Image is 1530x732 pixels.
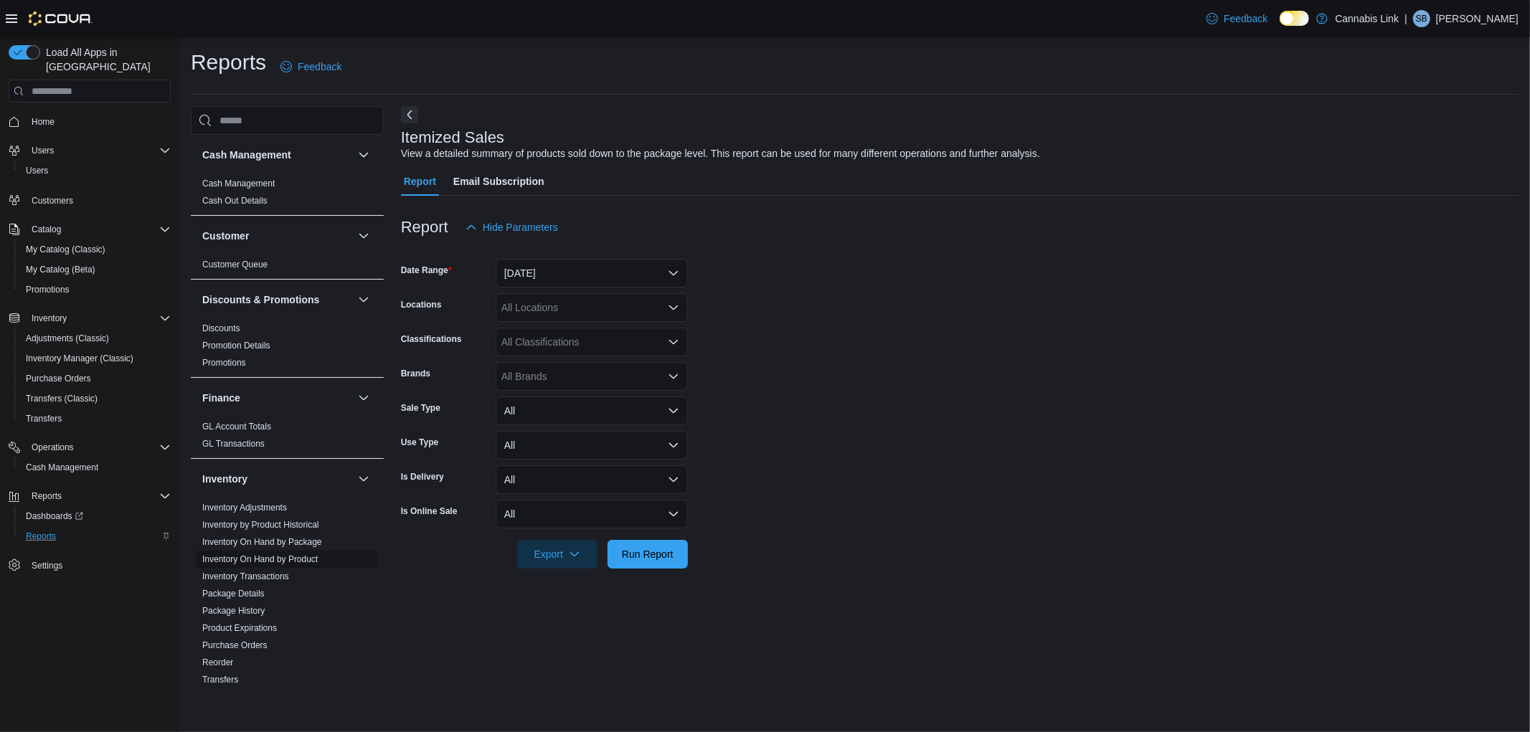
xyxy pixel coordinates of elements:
[20,281,75,298] a: Promotions
[14,457,176,477] button: Cash Management
[20,528,62,545] a: Reports
[355,291,372,308] button: Discounts & Promotions
[1416,10,1427,27] span: SB
[202,589,265,599] a: Package Details
[202,472,247,486] h3: Inventory
[32,195,73,206] span: Customers
[202,178,275,189] span: Cash Management
[26,310,171,327] span: Inventory
[355,389,372,407] button: Finance
[202,640,268,651] span: Purchase Orders
[26,192,79,209] a: Customers
[202,605,265,617] span: Package History
[202,571,289,582] span: Inventory Transactions
[20,410,67,427] a: Transfers
[202,571,289,581] a: Inventory Transactions
[20,330,171,347] span: Adjustments (Classic)
[1201,4,1273,33] a: Feedback
[1413,10,1430,27] div: Shawn Benny
[26,488,171,505] span: Reports
[401,368,430,379] label: Brands
[202,536,322,548] span: Inventory On Hand by Package
[26,557,68,574] a: Settings
[401,333,462,345] label: Classifications
[20,162,54,179] a: Users
[202,195,268,206] span: Cash Out Details
[14,526,176,546] button: Reports
[14,328,176,348] button: Adjustments (Classic)
[3,555,176,576] button: Settings
[496,431,688,460] button: All
[401,437,438,448] label: Use Type
[32,490,62,502] span: Reports
[202,640,268,650] a: Purchase Orders
[20,241,171,258] span: My Catalog (Classic)
[401,106,418,123] button: Next
[26,393,98,404] span: Transfers (Classic)
[668,371,679,382] button: Open list of options
[202,391,352,405] button: Finance
[202,323,240,333] a: Discounts
[202,148,352,162] button: Cash Management
[20,390,171,407] span: Transfers (Classic)
[496,465,688,494] button: All
[496,500,688,528] button: All
[20,261,101,278] a: My Catalog (Beta)
[20,508,89,525] a: Dashboards
[202,622,277,634] span: Product Expirations
[202,293,352,307] button: Discounts & Promotions
[202,537,322,547] a: Inventory On Hand by Package
[26,439,80,456] button: Operations
[202,554,318,564] a: Inventory On Hand by Product
[202,358,246,368] a: Promotions
[14,280,176,300] button: Promotions
[26,510,83,522] span: Dashboards
[202,675,238,685] a: Transfers
[26,244,105,255] span: My Catalog (Classic)
[26,413,62,424] span: Transfers
[483,220,558,234] span: Hide Parameters
[460,213,564,242] button: Hide Parameters
[202,657,233,667] a: Reorder
[20,410,171,427] span: Transfers
[202,674,238,685] span: Transfers
[202,196,268,206] a: Cash Out Details
[202,519,319,531] span: Inventory by Product Historical
[401,129,504,146] h3: Itemized Sales
[401,146,1040,161] div: View a detailed summary of products sold down to the package level. This report can be used for m...
[26,531,56,542] span: Reports
[202,323,240,334] span: Discounts
[14,389,176,409] button: Transfers (Classic)
[20,281,171,298] span: Promotions
[26,284,70,295] span: Promotions
[26,373,91,384] span: Purchase Orders
[202,340,270,351] span: Promotion Details
[202,357,246,369] span: Promotions
[1280,11,1310,26] input: Dark Mode
[298,60,341,74] span: Feedback
[20,390,103,407] a: Transfers (Classic)
[202,421,271,432] span: GL Account Totals
[40,45,171,74] span: Load All Apps in [GEOGRAPHIC_DATA]
[202,606,265,616] a: Package History
[404,167,436,196] span: Report
[26,191,171,209] span: Customers
[191,48,266,77] h1: Reports
[275,52,347,81] a: Feedback
[668,302,679,313] button: Open list of options
[3,437,176,457] button: Operations
[26,488,67,505] button: Reports
[26,113,171,130] span: Home
[26,113,60,130] a: Home
[496,396,688,425] button: All
[26,221,171,238] span: Catalog
[191,499,384,694] div: Inventory
[202,623,277,633] a: Product Expirations
[14,161,176,181] button: Users
[453,167,544,196] span: Email Subscription
[401,299,442,310] label: Locations
[26,310,72,327] button: Inventory
[202,588,265,599] span: Package Details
